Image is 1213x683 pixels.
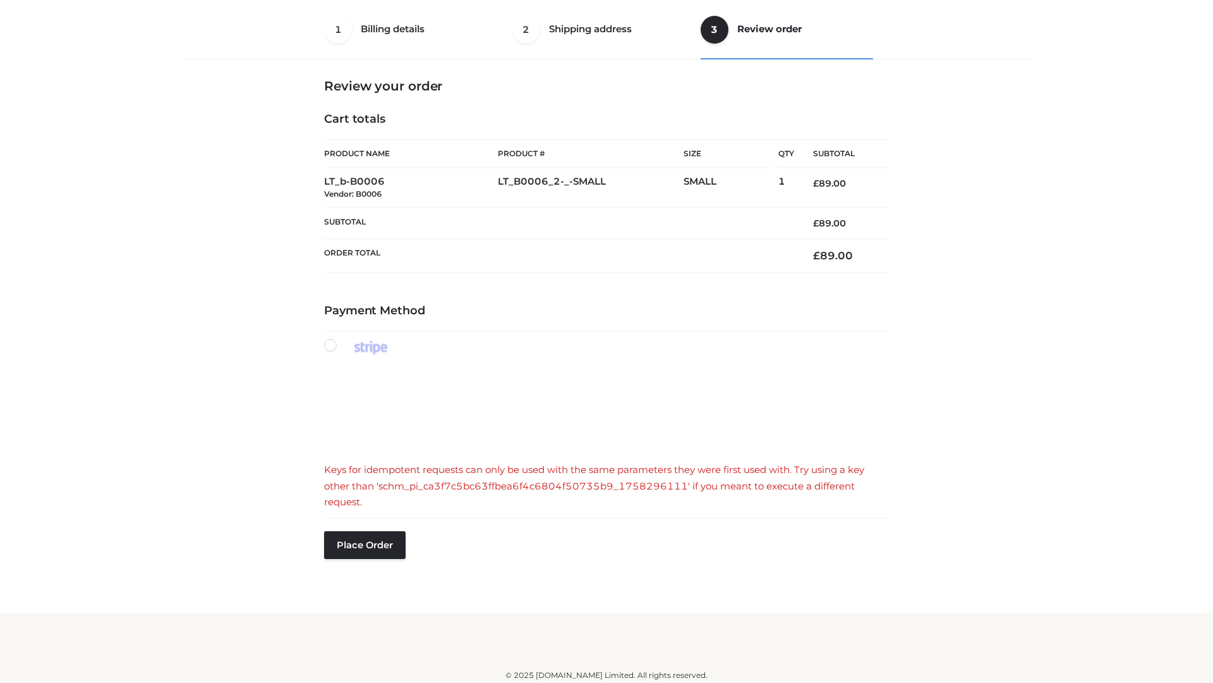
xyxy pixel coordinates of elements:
[813,178,819,189] span: £
[498,139,684,168] th: Product #
[778,168,794,208] td: 1
[813,178,846,189] bdi: 89.00
[684,140,772,168] th: Size
[324,239,794,273] th: Order Total
[813,249,853,262] bdi: 89.00
[813,249,820,262] span: £
[324,139,498,168] th: Product Name
[324,113,889,126] h4: Cart totals
[324,78,889,94] h3: Review your order
[778,139,794,168] th: Qty
[684,168,778,208] td: SMALL
[324,168,498,208] td: LT_b-B0006
[322,368,886,448] iframe: Secure payment input frame
[324,462,889,510] div: Keys for idempotent requests can only be used with the same parameters they were first used with....
[813,218,846,229] bdi: 89.00
[813,218,819,229] span: £
[324,304,889,318] h4: Payment Method
[324,531,406,559] button: Place order
[324,207,794,238] th: Subtotal
[324,189,382,199] small: Vendor: B0006
[498,168,684,208] td: LT_B0006_2-_-SMALL
[794,140,889,168] th: Subtotal
[188,669,1025,682] div: © 2025 [DOMAIN_NAME] Limited. All rights reserved.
